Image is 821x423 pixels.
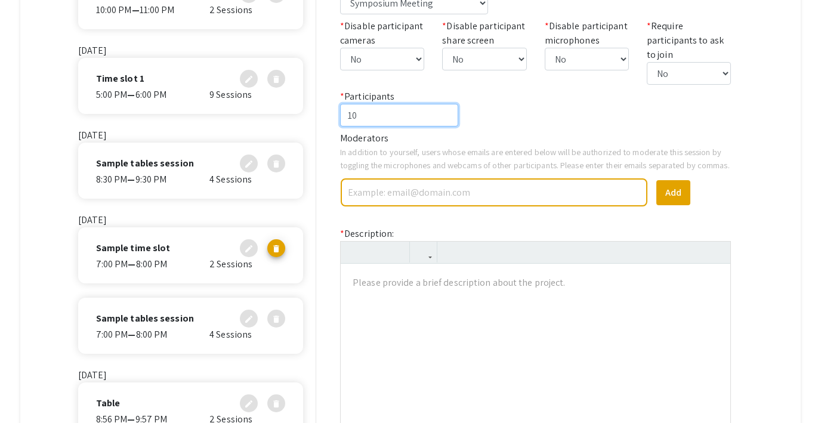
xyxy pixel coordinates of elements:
[271,397,281,406] mat-icon: delete
[461,242,482,263] button: Ordered list
[209,88,285,102] div: 9 Sessions
[344,242,365,263] button: Strong (Cmd + B)
[96,328,209,342] div: 7:00 PM 8:00 PM
[271,157,281,166] mat-icon: delete
[244,312,254,322] mat-icon: edit
[209,3,285,17] div: 2 Sessions
[96,257,209,271] div: 7:00 PM 8:00 PM
[244,72,254,82] mat-icon: edit
[96,88,209,102] div: 5:00 PM 6:00 PM
[128,258,135,270] b: —
[209,257,285,271] div: 2 Sessions
[78,44,303,114] app-session: [DATE]
[209,172,285,187] div: 4 Sessions
[96,3,209,17] div: 10:00 PM 11:00 PM
[340,227,394,241] label: Description:
[244,397,254,406] mat-icon: edit
[128,328,135,341] b: —
[244,242,254,251] mat-icon: edit
[340,19,424,48] label: Disable participant cameras
[440,242,461,263] button: Unordered list
[132,4,140,16] b: —
[365,242,385,263] button: Emphasis (Cmd + I)
[271,72,281,82] mat-icon: delete
[96,241,171,255] p: Sample time slot
[545,19,629,48] label: Disable participant microphones
[656,180,690,205] button: Add
[331,131,740,146] div: Moderators
[271,242,281,251] mat-icon: delete
[340,89,394,104] label: Participants
[78,214,303,283] app-session: [DATE]
[647,19,731,62] label: Require participants to ask to join
[271,312,281,322] mat-icon: delete
[127,173,135,186] b: —
[127,88,135,101] b: —
[413,242,434,263] button: Link
[96,72,144,86] p: Time slot 1
[96,396,121,410] p: Table
[9,369,51,414] iframe: Chat
[244,157,254,166] mat-icon: edit
[78,129,303,199] app-session: [DATE]
[347,182,641,203] input: Example: email@domain.com
[442,19,526,48] label: Disable participant share screen
[385,242,406,263] button: Underline
[209,328,285,342] div: 4 Sessions
[96,311,194,326] p: Sample tables session
[96,156,194,171] p: Sample tables session
[331,146,740,171] div: In addition to yourself, users whose emails are entered below will be authorized to moderate this...
[96,172,209,187] div: 8:30 PM 9:30 PM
